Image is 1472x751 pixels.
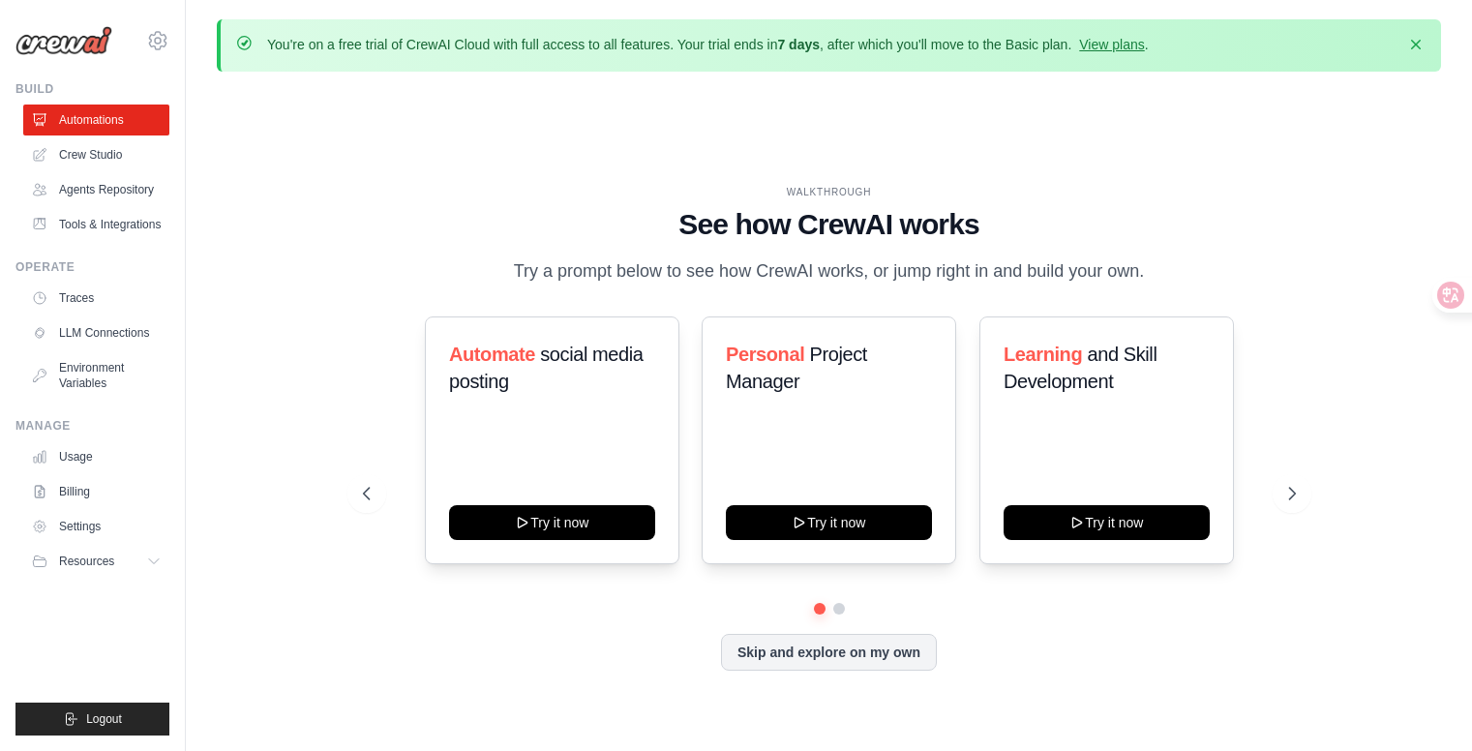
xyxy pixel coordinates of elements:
p: Try a prompt below to see how CrewAI works, or jump right in and build your own. [504,257,1155,285]
span: Learning [1004,344,1082,365]
img: Logo [15,26,112,55]
button: Logout [15,703,169,736]
span: Automate [449,344,535,365]
button: Try it now [726,505,932,540]
a: LLM Connections [23,317,169,348]
button: Resources [23,546,169,577]
a: Environment Variables [23,352,169,399]
span: social media posting [449,344,644,392]
div: WALKTHROUGH [363,185,1296,199]
span: Resources [59,554,114,569]
span: Logout [86,711,122,727]
a: Tools & Integrations [23,209,169,240]
p: You're on a free trial of CrewAI Cloud with full access to all features. Your trial ends in , aft... [267,35,1149,54]
a: Billing [23,476,169,507]
iframe: Chat Widget [1375,658,1472,751]
a: Usage [23,441,169,472]
a: Agents Repository [23,174,169,205]
span: and Skill Development [1004,344,1157,392]
a: View plans [1079,37,1144,52]
div: Operate [15,259,169,275]
span: Personal [726,344,804,365]
button: Try it now [449,505,655,540]
div: Build [15,81,169,97]
button: Skip and explore on my own [721,634,937,671]
button: Try it now [1004,505,1210,540]
a: Settings [23,511,169,542]
strong: 7 days [777,37,820,52]
a: Automations [23,105,169,135]
div: Manage [15,418,169,434]
h1: See how CrewAI works [363,207,1296,242]
a: Traces [23,283,169,314]
a: Crew Studio [23,139,169,170]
